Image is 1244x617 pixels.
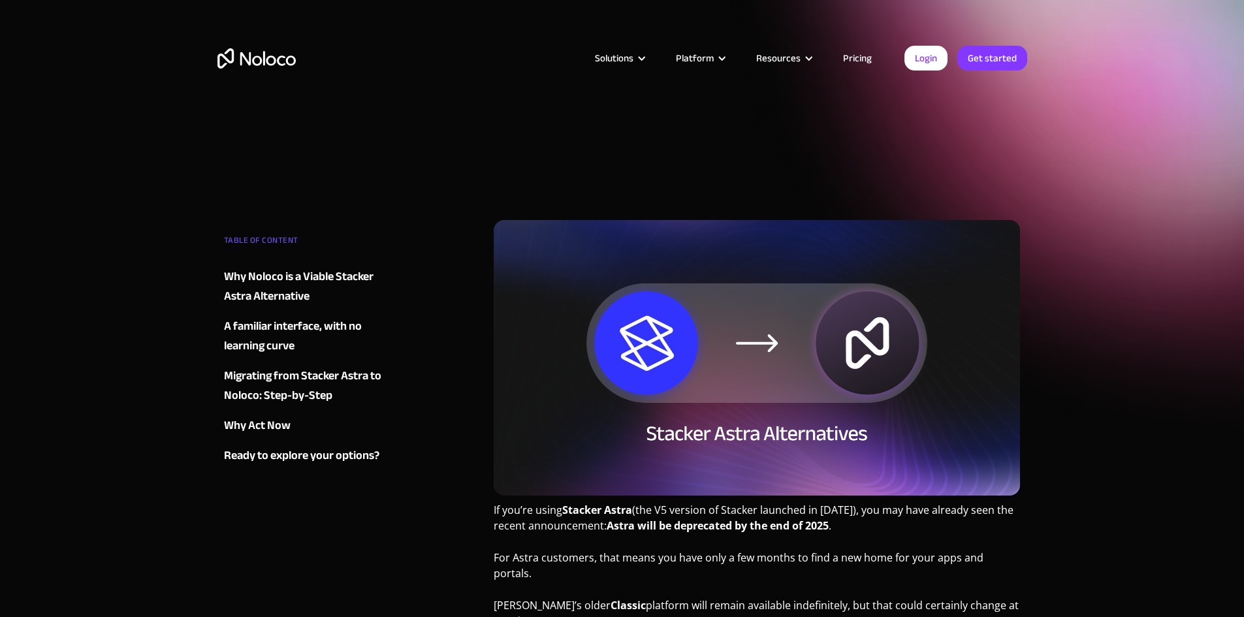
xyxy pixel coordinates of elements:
div: TABLE OF CONTENT [224,230,382,257]
strong: Astra will be deprecated by the end of 2025 [607,518,829,533]
p: For Astra customers, that means you have only a few months to find a new home for your apps and p... [494,550,1021,591]
div: Solutions [595,50,633,67]
a: Migrating from Stacker Astra to Noloco: Step-by-Step [224,366,382,405]
a: A familiar interface, with no learning curve [224,317,382,356]
a: Ready to explore your options? [224,446,382,466]
div: Platform [660,50,740,67]
div: Ready to explore your options? [224,446,379,466]
a: home [217,48,296,69]
a: Pricing [827,50,888,67]
div: Resources [740,50,827,67]
div: Why Act Now [224,416,291,435]
div: Solutions [579,50,660,67]
a: Why Noloco is a Viable Stacker Astra Alternative [224,267,382,306]
a: Why Act Now [224,416,382,435]
p: If you’re using (the V5 version of Stacker launched in [DATE]), you may have already seen the rec... [494,502,1021,543]
strong: Stacker Astra [562,503,632,517]
div: Platform [676,50,714,67]
strong: Classic [611,598,646,612]
a: Get started [957,46,1027,71]
div: Resources [756,50,801,67]
a: Login [904,46,948,71]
